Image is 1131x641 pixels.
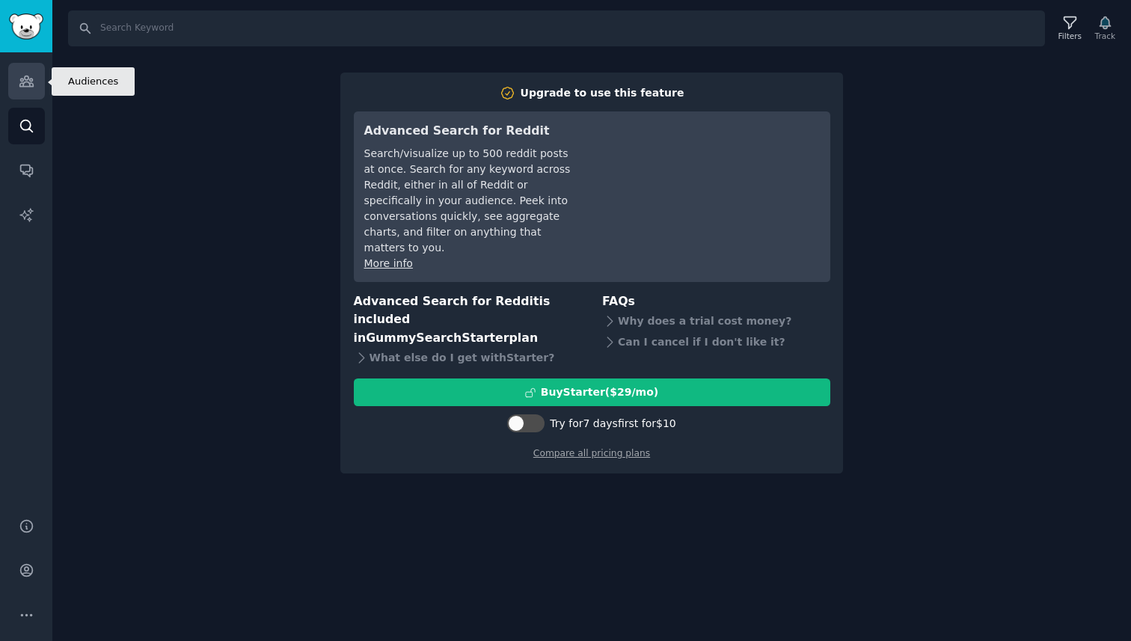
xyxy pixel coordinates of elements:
a: More info [364,257,413,269]
h3: Advanced Search for Reddit [364,122,574,141]
div: What else do I get with Starter ? [354,347,582,368]
div: Why does a trial cost money? [602,310,830,331]
div: Buy Starter ($ 29 /mo ) [541,384,658,400]
img: GummySearch logo [9,13,43,40]
input: Search Keyword [68,10,1045,46]
div: Try for 7 days first for $10 [550,416,675,432]
button: BuyStarter($29/mo) [354,378,830,406]
div: Can I cancel if I don't like it? [602,331,830,352]
iframe: YouTube video player [595,122,820,234]
a: Compare all pricing plans [533,448,650,458]
h3: FAQs [602,292,830,311]
div: Upgrade to use this feature [521,85,684,101]
span: GummySearch Starter [366,331,509,345]
div: Search/visualize up to 500 reddit posts at once. Search for any keyword across Reddit, either in ... [364,146,574,256]
h3: Advanced Search for Reddit is included in plan [354,292,582,348]
div: Filters [1058,31,1082,41]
